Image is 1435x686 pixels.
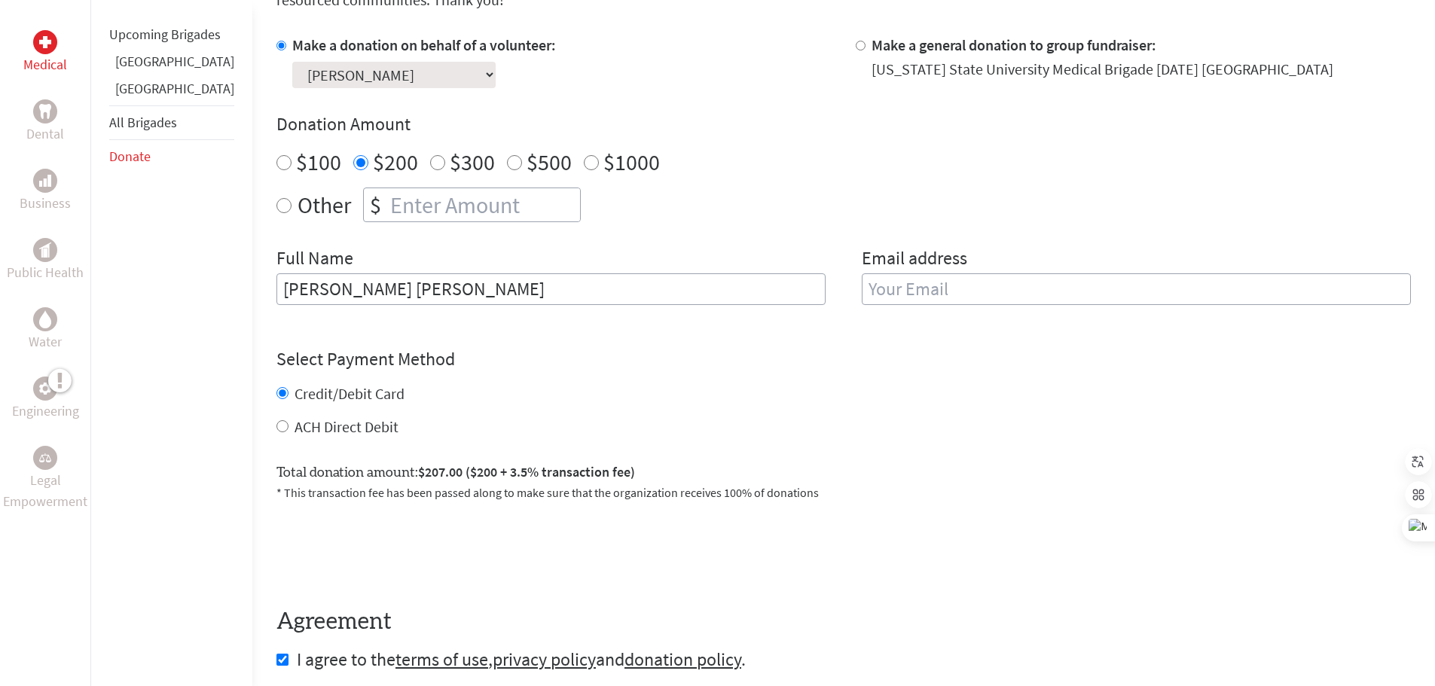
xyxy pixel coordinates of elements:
[862,246,967,273] label: Email address
[276,462,635,483] label: Total donation amount:
[624,648,741,671] a: donation policy
[12,401,79,422] p: Engineering
[12,377,79,422] a: EngineeringEngineering
[298,188,351,222] label: Other
[493,648,596,671] a: privacy policy
[295,384,405,403] label: Credit/Debit Card
[20,169,71,214] a: BusinessBusiness
[39,242,51,258] img: Public Health
[295,417,398,436] label: ACH Direct Debit
[109,26,221,43] a: Upcoming Brigades
[109,140,234,173] li: Donate
[33,169,57,193] div: Business
[109,51,234,78] li: Ghana
[109,18,234,51] li: Upcoming Brigades
[23,54,67,75] p: Medical
[29,331,62,352] p: Water
[276,112,1411,136] h4: Donation Amount
[33,30,57,54] div: Medical
[276,520,505,578] iframe: reCAPTCHA
[20,193,71,214] p: Business
[26,123,64,145] p: Dental
[33,446,57,470] div: Legal Empowerment
[872,35,1156,54] label: Make a general donation to group fundraiser:
[33,307,57,331] div: Water
[109,78,234,105] li: Guatemala
[109,148,151,165] a: Donate
[297,648,746,671] span: I agree to the , and .
[23,30,67,75] a: MedicalMedical
[276,273,826,305] input: Enter Full Name
[395,648,488,671] a: terms of use
[115,80,234,97] a: [GEOGRAPHIC_DATA]
[373,148,418,176] label: $200
[3,446,87,512] a: Legal EmpowermentLegal Empowerment
[109,114,177,131] a: All Brigades
[276,347,1411,371] h4: Select Payment Method
[33,99,57,123] div: Dental
[603,148,660,176] label: $1000
[3,470,87,512] p: Legal Empowerment
[109,105,234,140] li: All Brigades
[450,148,495,176] label: $300
[26,99,64,145] a: DentalDental
[276,483,1411,502] p: * This transaction fee has been passed along to make sure that the organization receives 100% of ...
[292,35,556,54] label: Make a donation on behalf of a volunteer:
[7,262,84,283] p: Public Health
[39,310,51,328] img: Water
[527,148,572,176] label: $500
[33,238,57,262] div: Public Health
[39,383,51,395] img: Engineering
[115,53,234,70] a: [GEOGRAPHIC_DATA]
[29,307,62,352] a: WaterWater
[872,59,1333,80] div: [US_STATE] State University Medical Brigade [DATE] [GEOGRAPHIC_DATA]
[39,175,51,187] img: Business
[39,36,51,48] img: Medical
[33,377,57,401] div: Engineering
[7,238,84,283] a: Public HealthPublic Health
[364,188,387,221] div: $
[39,104,51,118] img: Dental
[276,608,1411,636] h4: Agreement
[39,453,51,462] img: Legal Empowerment
[296,148,341,176] label: $100
[276,246,353,273] label: Full Name
[387,188,580,221] input: Enter Amount
[862,273,1411,305] input: Your Email
[418,463,635,480] span: $207.00 ($200 + 3.5% transaction fee)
